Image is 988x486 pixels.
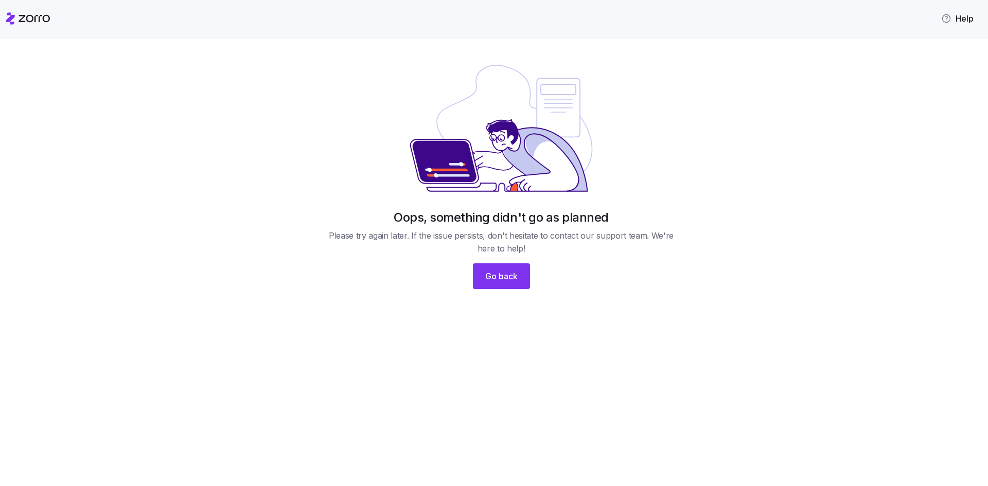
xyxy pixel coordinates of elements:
button: Help [933,8,982,29]
span: Please try again later. If the issue persists, don't hesitate to contact our support team. We're ... [324,229,678,255]
span: Go back [485,270,518,282]
h1: Oops, something didn't go as planned [394,209,609,225]
button: Go back [473,263,530,289]
span: Help [941,12,974,25]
